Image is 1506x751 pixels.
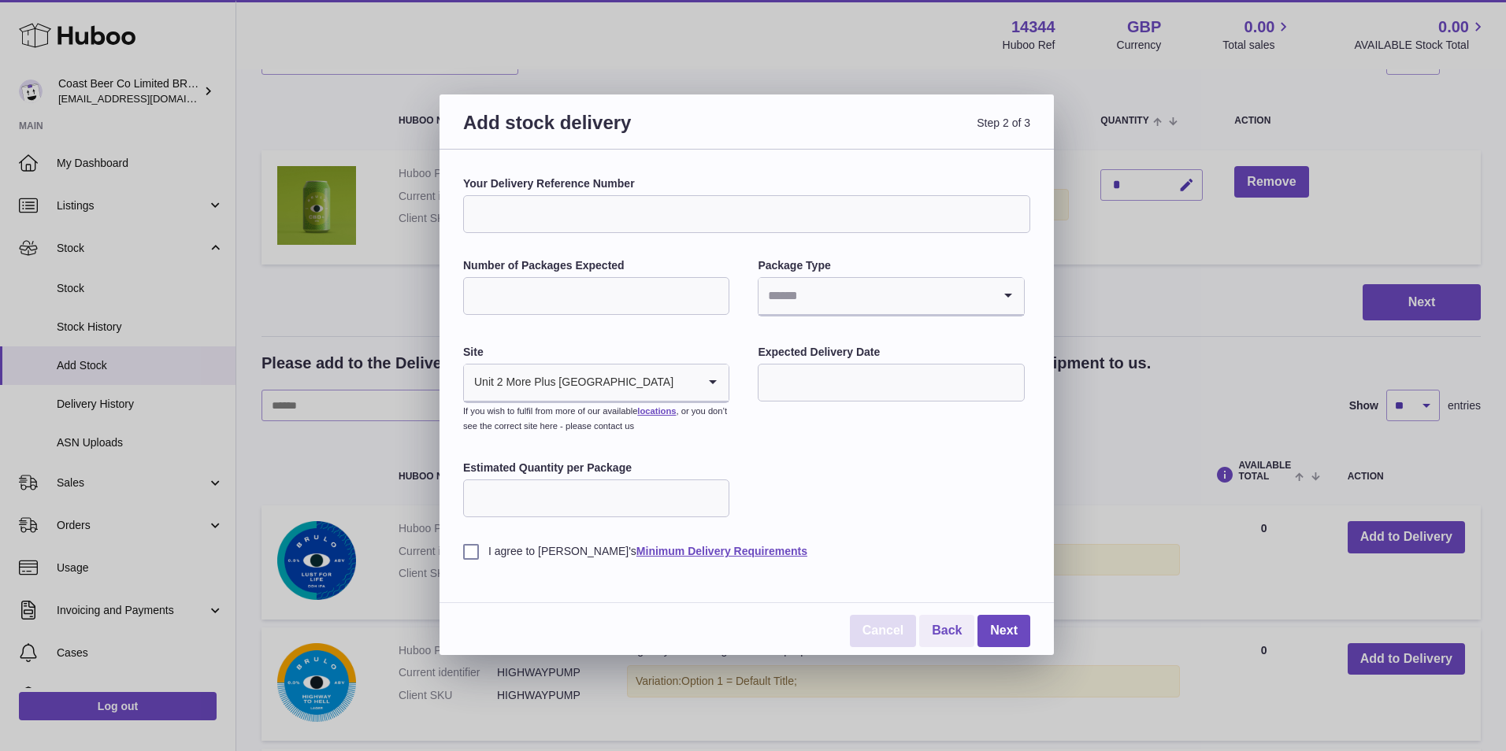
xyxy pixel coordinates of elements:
[674,364,697,401] input: Search for option
[463,406,727,431] small: If you wish to fulfil from more of our available , or you don’t see the correct site here - pleas...
[463,176,1030,191] label: Your Delivery Reference Number
[464,364,674,401] span: Unit 2 More Plus [GEOGRAPHIC_DATA]
[463,258,729,273] label: Number of Packages Expected
[977,615,1030,647] a: Next
[919,615,974,647] a: Back
[759,278,992,314] input: Search for option
[758,345,1024,360] label: Expected Delivery Date
[758,258,1024,273] label: Package Type
[463,110,747,154] h3: Add stock delivery
[747,110,1030,154] span: Step 2 of 3
[464,364,729,402] div: Search for option
[463,345,729,360] label: Site
[850,615,916,647] a: Cancel
[637,406,676,416] a: locations
[463,461,729,475] label: Estimated Quantity per Package
[636,545,807,557] a: Minimum Delivery Requirements
[759,278,1023,316] div: Search for option
[463,544,1030,559] label: I agree to [PERSON_NAME]'s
